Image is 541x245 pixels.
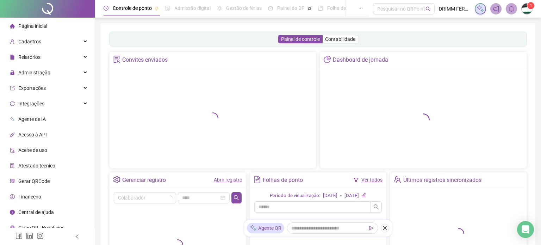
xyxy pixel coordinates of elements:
[10,148,15,153] span: audit
[104,6,108,11] span: clock-circle
[323,192,337,200] div: [DATE]
[10,39,15,44] span: user-add
[277,5,305,11] span: Painel do DP
[18,225,64,231] span: Clube QR - Beneficios
[113,176,120,183] span: setting
[113,56,120,63] span: solution
[168,196,172,200] span: loading
[18,54,41,60] span: Relatórios
[263,174,303,186] div: Folhas de ponto
[10,225,15,230] span: gift
[325,36,355,42] span: Contabilidade
[10,86,15,91] span: export
[425,6,431,12] span: search
[362,193,366,197] span: edit
[234,195,239,201] span: search
[477,5,484,13] img: sparkle-icon.fc2bf0ac1784a2077858766a79e2daf3.svg
[340,192,342,200] div: -
[453,228,464,239] span: loading
[247,223,284,233] div: Agente QR
[18,23,47,29] span: Página inicial
[373,204,379,210] span: search
[403,174,481,186] div: Últimos registros sincronizados
[226,5,262,11] span: Gestão de férias
[18,39,41,44] span: Cadastros
[250,225,257,232] img: sparkle-icon.fc2bf0ac1784a2077858766a79e2daf3.svg
[307,6,312,11] span: pushpin
[522,4,532,14] img: 73
[18,101,44,106] span: Integrações
[508,6,515,12] span: bell
[318,6,323,11] span: book
[37,232,44,239] span: instagram
[18,194,41,200] span: Financeiro
[10,179,15,184] span: qrcode
[214,177,242,183] a: Abrir registro
[10,132,15,137] span: api
[26,232,33,239] span: linkedin
[207,112,218,124] span: loading
[361,177,383,183] a: Ver todos
[10,210,15,215] span: info-circle
[18,147,47,153] span: Aceite de uso
[122,54,168,66] div: Convites enviados
[327,5,372,11] span: Folha de pagamento
[10,101,15,106] span: sync
[344,192,359,200] div: [DATE]
[18,163,55,169] span: Atestado técnico
[517,221,534,238] div: Open Intercom Messenger
[530,3,532,8] span: 1
[18,209,54,215] span: Central de ajuda
[369,226,374,231] span: send
[113,5,152,11] span: Controle de ponto
[18,70,50,75] span: Administração
[165,6,170,11] span: file-done
[10,163,15,168] span: solution
[10,55,15,60] span: file
[15,232,23,239] span: facebook
[254,176,261,183] span: file-text
[18,178,50,184] span: Gerar QRCode
[358,6,363,11] span: ellipsis
[18,85,46,91] span: Exportações
[18,132,47,137] span: Acesso à API
[324,56,331,63] span: pie-chart
[10,24,15,29] span: home
[270,192,320,200] div: Período de visualização:
[394,176,401,183] span: team
[10,194,15,199] span: dollar
[155,6,159,11] span: pushpin
[354,177,359,182] span: filter
[527,2,534,9] sup: Atualize o seu contato no menu Meus Dados
[217,6,222,11] span: sun
[174,5,211,11] span: Admissão digital
[281,36,320,42] span: Painel de controle
[10,70,15,75] span: lock
[333,54,388,66] div: Dashboard de jornada
[75,234,80,239] span: left
[439,5,471,13] span: DRIMM FERRAMENTAS
[493,6,499,12] span: notification
[122,174,166,186] div: Gerenciar registro
[383,226,387,231] span: close
[18,116,46,122] span: Agente de IA
[417,114,430,126] span: loading
[268,6,273,11] span: dashboard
